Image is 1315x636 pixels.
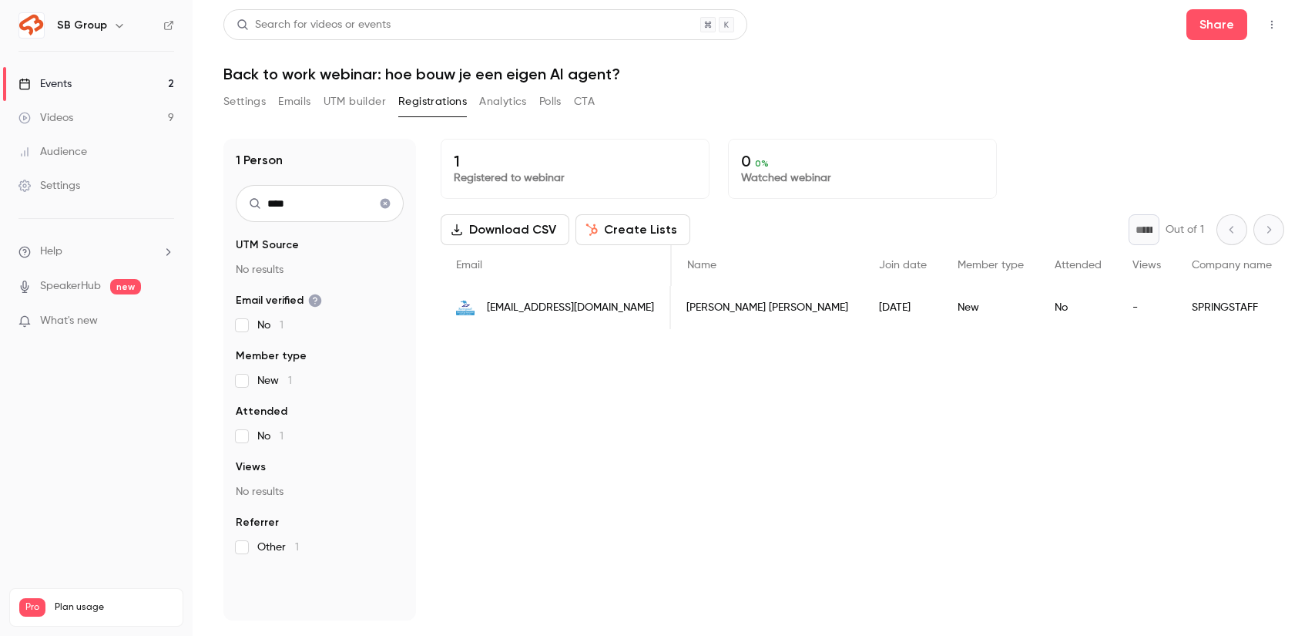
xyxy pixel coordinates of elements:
[1186,9,1247,40] button: Share
[18,110,73,126] div: Videos
[454,152,696,170] p: 1
[257,429,283,444] span: No
[236,459,266,475] span: Views
[223,65,1284,83] h1: Back to work webinar: hoe bouw je een eigen AI agent?
[1192,260,1272,271] span: Company name
[257,540,299,555] span: Other
[236,348,307,364] span: Member type
[55,601,173,614] span: Plan usage
[257,318,283,333] span: No
[156,315,174,328] iframe: Noticeable Trigger
[40,244,62,260] span: Help
[1176,286,1287,329] div: SPRINGSTAFF
[539,89,562,114] button: Polls
[236,237,404,555] section: facet-groups
[19,598,45,617] span: Pro
[19,13,44,38] img: SB Group
[324,89,386,114] button: UTM builder
[879,260,927,271] span: Join date
[223,89,266,114] button: Settings
[864,286,942,329] div: [DATE]
[257,373,292,389] span: New
[1166,222,1204,237] p: Out of 1
[456,260,482,271] span: Email
[487,300,654,316] span: [EMAIL_ADDRESS][DOMAIN_NAME]
[280,431,283,442] span: 1
[755,158,769,169] span: 0 %
[18,76,72,92] div: Events
[671,286,864,329] div: [PERSON_NAME] [PERSON_NAME]
[18,144,87,160] div: Audience
[236,237,299,253] span: UTM Source
[441,214,569,245] button: Download CSV
[236,17,391,33] div: Search for videos or events
[1132,260,1161,271] span: Views
[1039,286,1117,329] div: No
[398,89,467,114] button: Registrations
[479,89,527,114] button: Analytics
[57,18,107,33] h6: SB Group
[40,278,101,294] a: SpeakerHub
[1117,286,1176,329] div: -
[373,191,398,216] button: Clear search
[18,178,80,193] div: Settings
[18,244,174,260] li: help-dropdown-opener
[958,260,1024,271] span: Member type
[288,375,292,386] span: 1
[456,300,475,315] img: springstaff.nl
[280,320,283,331] span: 1
[110,279,141,294] span: new
[236,151,283,170] h1: 1 Person
[574,89,595,114] button: CTA
[454,170,696,186] p: Registered to webinar
[236,404,287,419] span: Attended
[236,484,404,500] p: No results
[687,260,716,271] span: Name
[236,293,322,308] span: Email verified
[236,515,279,530] span: Referrer
[1055,260,1102,271] span: Attended
[236,262,404,278] p: No results
[575,214,690,245] button: Create Lists
[942,286,1039,329] div: New
[295,542,299,553] span: 1
[741,170,984,186] p: Watched webinar
[40,313,98,329] span: What's new
[278,89,310,114] button: Emails
[741,152,984,170] p: 0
